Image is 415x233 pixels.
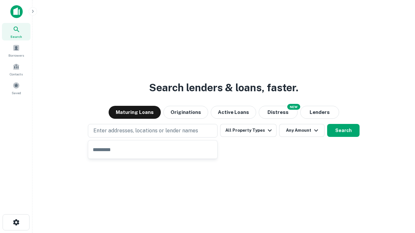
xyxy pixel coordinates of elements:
span: Saved [12,90,21,95]
button: All Property Types [220,124,277,137]
p: Enter addresses, locations or lender names [93,127,198,135]
button: Lenders [300,106,339,119]
a: Borrowers [2,42,30,59]
button: Any Amount [279,124,325,137]
button: Active Loans [211,106,256,119]
span: Search [10,34,22,39]
button: Enter addresses, locations or lender names [88,124,218,138]
button: Maturing Loans [109,106,161,119]
a: Saved [2,79,30,97]
button: Search [327,124,360,137]
img: capitalize-icon.png [10,5,23,18]
button: Search distressed loans with lien and other non-mortgage details. [259,106,298,119]
a: Search [2,23,30,40]
a: Contacts [2,61,30,78]
div: NEW [287,104,300,110]
iframe: Chat Widget [383,161,415,192]
h3: Search lenders & loans, faster. [149,80,298,95]
button: Originations [163,106,208,119]
span: Borrowers [8,53,24,58]
span: Contacts [10,72,23,77]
